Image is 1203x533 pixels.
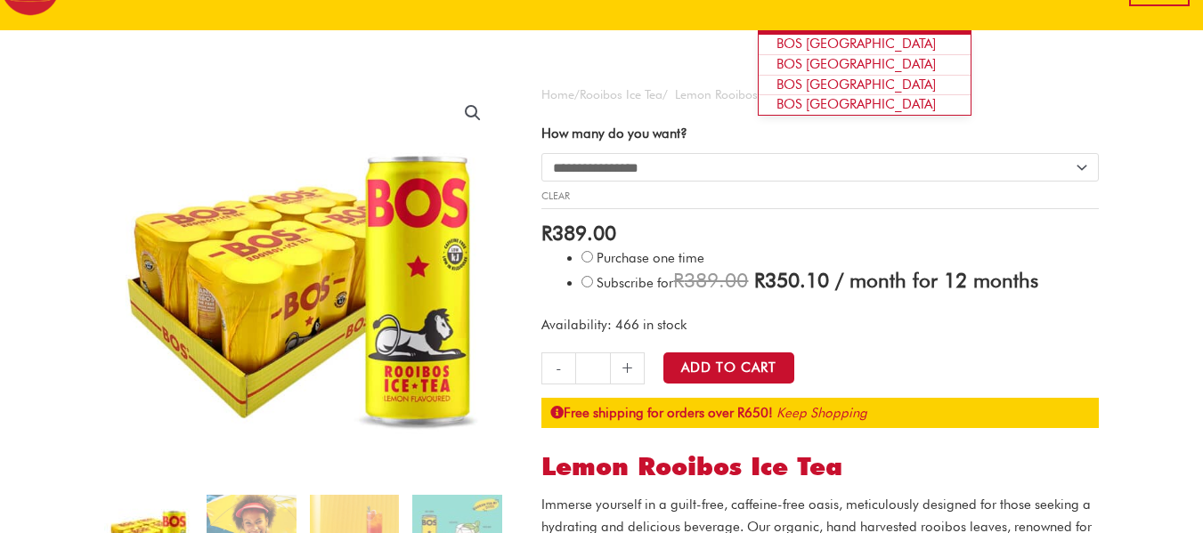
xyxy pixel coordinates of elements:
span: R [673,268,684,292]
a: BOS [GEOGRAPHIC_DATA] [759,55,971,76]
a: Clear options [541,190,570,202]
span: BOS [GEOGRAPHIC_DATA] [776,96,936,112]
a: View full-screen image gallery [457,97,489,129]
span: Availability: [541,317,612,333]
bdi: 389.00 [541,221,616,245]
a: + [611,352,645,384]
a: BOS [GEOGRAPHIC_DATA] [759,35,971,55]
span: R [754,268,765,292]
input: Subscribe for / month for 12 months [581,276,593,287]
span: 350.10 [754,268,829,292]
button: Add to Cart [663,352,794,384]
input: Purchase one time [581,251,593,262]
span: / month for 12 months [835,268,1038,292]
span: R [541,221,552,245]
a: BOS [GEOGRAPHIC_DATA] [759,95,971,115]
span: BOS [GEOGRAPHIC_DATA] [776,77,936,93]
strong: Free shipping for orders over R650! [550,405,773,421]
a: Rooibos Ice Tea [580,87,662,101]
span: Subscribe for [597,275,1038,291]
span: Purchase one time [597,250,704,266]
a: Home [541,87,574,101]
a: BOS [GEOGRAPHIC_DATA] [759,76,971,96]
h1: Lemon Rooibos Ice Tea [541,452,1099,482]
span: 466 in stock [615,317,687,333]
input: Product quantity [575,352,610,384]
a: - [541,352,575,384]
label: How many do you want? [541,125,687,141]
span: BOS [GEOGRAPHIC_DATA] [776,36,936,52]
span: 389.00 [673,268,748,292]
nav: Breadcrumb [541,84,1099,106]
a: Keep Shopping [776,405,867,421]
span: BOS [GEOGRAPHIC_DATA] [776,56,936,72]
